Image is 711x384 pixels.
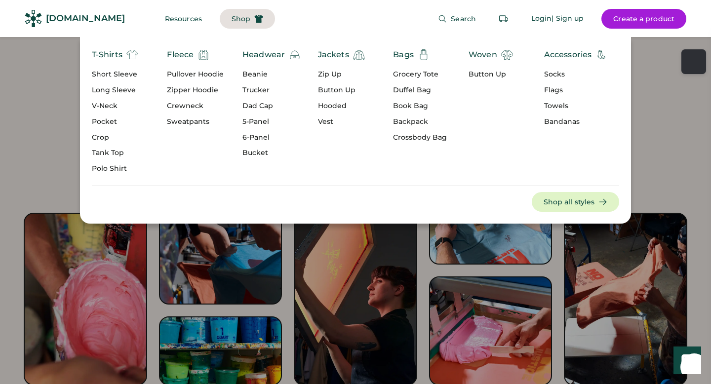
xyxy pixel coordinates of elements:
[289,49,301,61] img: beanie.svg
[242,49,285,61] div: Headwear
[92,49,122,61] div: T-Shirts
[469,49,497,61] div: Woven
[531,14,552,24] div: Login
[494,9,513,29] button: Retrieve an order
[242,133,301,143] div: 6-Panel
[426,9,488,29] button: Search
[393,101,447,111] div: Book Bag
[393,117,447,127] div: Backpack
[318,101,365,111] div: Hooded
[451,15,476,22] span: Search
[153,9,214,29] button: Resources
[393,49,414,61] div: Bags
[92,101,138,111] div: V-Neck
[92,133,138,143] div: Crop
[242,148,301,158] div: Bucket
[197,49,209,61] img: hoodie.svg
[318,49,349,61] div: Jackets
[318,117,365,127] div: Vest
[92,164,138,174] div: Polo Shirt
[25,10,42,27] img: Rendered Logo - Screens
[242,85,301,95] div: Trucker
[544,101,608,111] div: Towels
[318,70,365,79] div: Zip Up
[544,49,592,61] div: Accessories
[242,70,301,79] div: Beanie
[418,49,430,61] img: Totebag-01.svg
[242,117,301,127] div: 5-Panel
[353,49,365,61] img: jacket%20%281%29.svg
[92,70,138,79] div: Short Sleeve
[664,340,707,382] iframe: Front Chat
[167,49,194,61] div: Fleece
[220,9,275,29] button: Shop
[92,85,138,95] div: Long Sleeve
[318,85,365,95] div: Button Up
[601,9,686,29] button: Create a product
[167,85,224,95] div: Zipper Hoodie
[393,85,447,95] div: Duffel Bag
[167,117,224,127] div: Sweatpants
[469,70,513,79] div: Button Up
[544,85,608,95] div: Flags
[501,49,513,61] img: shirt.svg
[393,70,447,79] div: Grocery Tote
[92,148,138,158] div: Tank Top
[242,101,301,111] div: Dad Cap
[167,70,224,79] div: Pullover Hoodie
[126,49,138,61] img: t-shirt%20%282%29.svg
[544,117,608,127] div: Bandanas
[167,101,224,111] div: Crewneck
[393,133,447,143] div: Crossbody Bag
[92,117,138,127] div: Pocket
[595,49,607,61] img: accessories-ab-01.svg
[552,14,584,24] div: | Sign up
[544,70,608,79] div: Socks
[532,192,620,212] button: Shop all styles
[232,15,250,22] span: Shop
[46,12,125,25] div: [DOMAIN_NAME]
